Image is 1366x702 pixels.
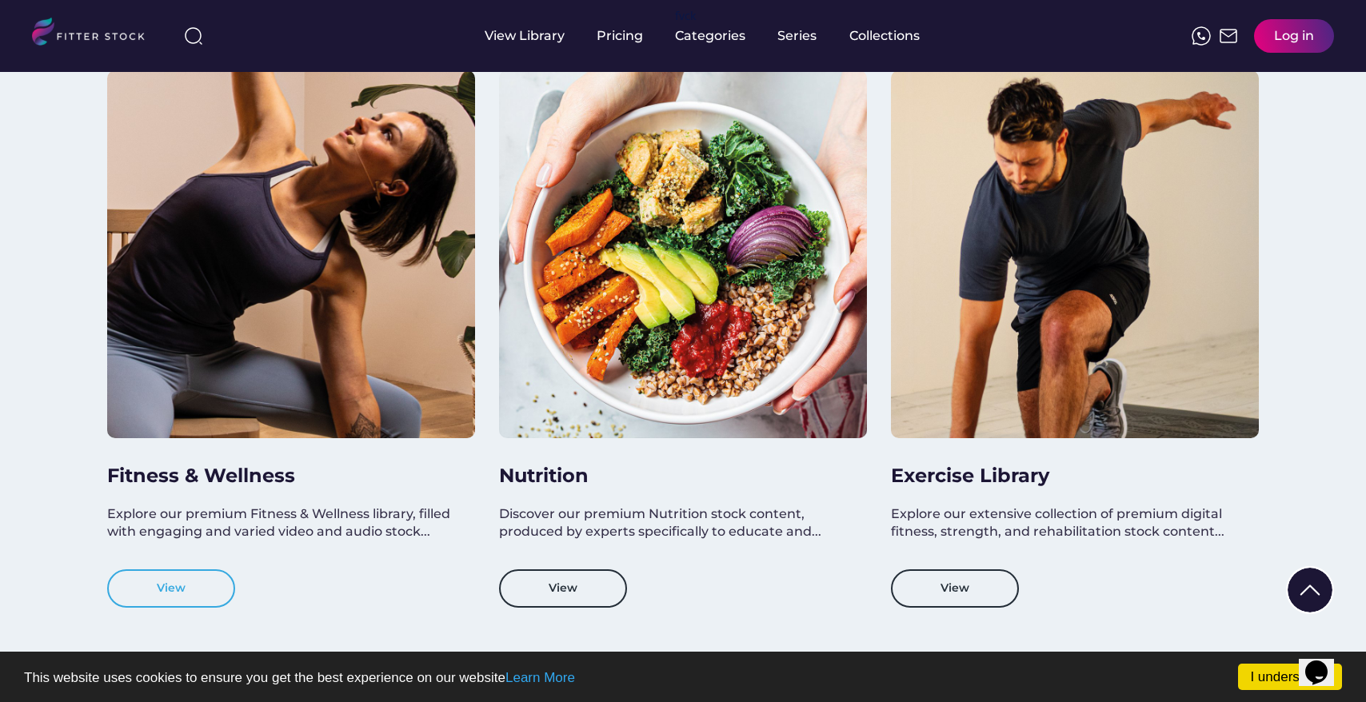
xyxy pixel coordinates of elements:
[107,462,459,489] h3: Fitness & Wellness
[1219,26,1238,46] img: Frame%2051.svg
[891,462,1243,489] h3: Exercise Library
[505,670,575,685] a: Learn More
[24,671,1342,684] p: This website uses cookies to ensure you get the best experience on our website
[1288,568,1332,612] img: Group%201000002322%20%281%29.svg
[891,506,1225,539] span: Explore our extensive collection of premium digital fitness, strength, and rehabilitation stock c...
[1192,26,1211,46] img: meteor-icons_whatsapp%20%281%29.svg
[597,27,643,45] div: Pricing
[107,569,235,608] button: View
[1238,664,1342,690] a: I understand!
[499,569,627,608] button: View
[107,505,459,541] div: Explore our premium Fitness & Wellness library, filled with engaging and varied video and audio s...
[1299,638,1350,686] iframe: chat widget
[675,27,745,45] div: Categories
[499,462,851,489] h3: Nutrition
[499,505,851,541] div: Discover our premium Nutrition stock content, produced by experts specifically to educate and...
[1274,27,1314,45] div: Log in
[777,27,817,45] div: Series
[32,18,158,50] img: LOGO.svg
[184,26,203,46] img: search-normal%203.svg
[891,569,1019,608] button: View
[849,27,920,45] div: Collections
[675,8,696,24] div: fvck
[485,27,565,45] div: View Library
